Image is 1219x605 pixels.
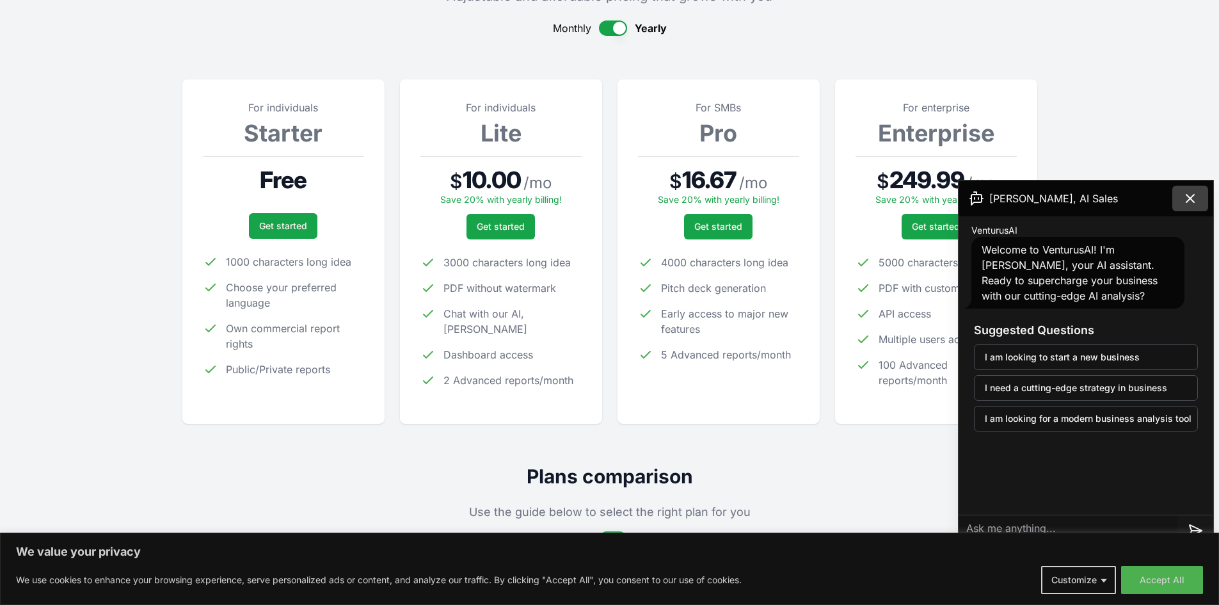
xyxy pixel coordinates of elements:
p: For SMBs [638,100,799,115]
span: 4000 characters long idea [661,255,788,270]
span: Choose your preferred language [226,280,364,311]
span: / mo [739,173,767,193]
span: Early access to major new features [661,306,799,337]
span: Monthly [553,531,591,547]
span: API access [879,306,931,321]
span: Save 20% with yearly billing! [440,194,562,205]
span: Monthly [553,20,591,36]
span: 5000 characters long idea [879,255,1006,270]
span: VenturusAI [971,224,1017,237]
span: [PERSON_NAME], AI Sales [989,191,1118,206]
span: PDF with custom watermark [879,280,1014,296]
span: 16.67 [682,167,737,193]
span: Welcome to VenturusAI! I'm [PERSON_NAME], your AI assistant. Ready to supercharge your business w... [982,243,1158,302]
span: / mo [523,173,552,193]
a: Get started [684,214,753,239]
p: We use cookies to enhance your browsing experience, serve personalized ads or content, and analyz... [16,572,742,588]
h3: Pro [638,120,799,146]
h3: Suggested Questions [974,321,1198,339]
h3: Starter [203,120,364,146]
span: Save 20% with yearly billing! [875,194,997,205]
button: Accept All [1121,566,1203,594]
span: 10.00 [463,167,521,193]
span: PDF without watermark [443,280,556,296]
p: Use the guide below to select the right plan for you [182,503,1037,521]
span: Free [260,167,307,193]
button: Customize [1041,566,1116,594]
h3: Enterprise [856,120,1017,146]
span: $ [450,170,463,193]
a: Get started [466,214,535,239]
span: 100 Advanced reports/month [879,357,1017,388]
p: For individuals [203,100,364,115]
span: 1000 characters long idea [226,254,351,270]
span: $ [877,170,889,193]
button: I need a cutting-edge strategy in business [974,375,1198,401]
span: 3000 characters long idea [443,255,571,270]
span: Own commercial report rights [226,321,364,351]
span: Yearly [635,20,667,36]
span: Public/Private reports [226,362,330,377]
span: 249.99 [889,167,964,193]
h3: Lite [420,120,582,146]
p: For individuals [420,100,582,115]
h2: Plans comparison [182,465,1037,488]
span: $ [669,170,682,193]
p: For enterprise [856,100,1017,115]
span: Yearly [635,531,667,547]
span: Multiple users access [879,332,982,347]
button: I am looking to start a new business [974,344,1198,370]
span: / mo [967,173,995,193]
button: I am looking for a modern business analysis tool [974,406,1198,432]
span: 2 Advanced reports/month [443,373,573,388]
span: Dashboard access [443,347,533,362]
a: Get started [249,213,317,239]
a: Get started [902,214,970,239]
span: Save 20% with yearly billing! [658,194,779,205]
span: 5 Advanced reports/month [661,347,791,362]
span: Chat with our AI, [PERSON_NAME] [443,306,582,337]
p: We value your privacy [16,544,1203,560]
span: Pitch deck generation [661,280,766,296]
